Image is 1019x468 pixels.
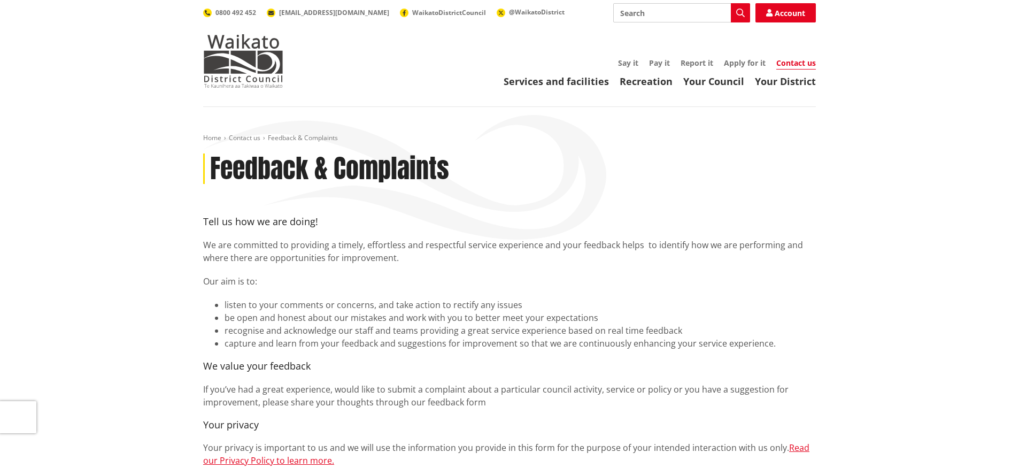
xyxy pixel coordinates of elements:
li: recognise and acknowledge our staff and teams providing a great service experience based on real ... [225,324,816,337]
a: Recreation [620,75,673,88]
a: Contact us [229,133,260,142]
h4: Your privacy [203,419,816,431]
a: Services and facilities [504,75,609,88]
li: listen to your comments or concerns, and take action to rectify any issues [225,298,816,311]
a: Apply for it [724,58,766,68]
h4: Tell us how we are doing! [203,216,816,228]
a: Your District [755,75,816,88]
span: @WaikatoDistrict [509,7,565,17]
p: Your privacy is important to us and we will use the information you provide in this form for the ... [203,441,816,467]
a: [EMAIL_ADDRESS][DOMAIN_NAME] [267,8,389,17]
img: Waikato District Council - Te Kaunihera aa Takiwaa o Waikato [203,34,283,88]
input: Search input [613,3,750,22]
a: Your Council [683,75,744,88]
p: We are committed to providing a timely, effortless and respectful service experience and your fee... [203,239,816,264]
a: Say it [618,58,638,68]
p: Our aim is to: [203,275,816,288]
a: Report it [681,58,713,68]
span: 0800 492 452 [215,8,256,17]
a: Contact us [776,58,816,70]
a: Read our Privacy Policy to learn more. [203,442,809,466]
a: @WaikatoDistrict [497,7,565,17]
span: WaikatoDistrictCouncil [412,8,486,17]
p: If you’ve had a great experience, would like to submit a complaint about a particular council act... [203,383,816,409]
li: be open and honest about our mistakes and work with you to better meet your expectations [225,311,816,324]
a: Home [203,133,221,142]
h1: Feedback & Complaints [210,154,449,185]
nav: breadcrumb [203,134,816,143]
li: capture and learn from your feedback and suggestions for improvement so that we are continuously ... [225,337,816,350]
span: [EMAIL_ADDRESS][DOMAIN_NAME] [279,8,389,17]
h4: We value your feedback [203,360,816,372]
a: Account [755,3,816,22]
a: WaikatoDistrictCouncil [400,8,486,17]
a: Pay it [649,58,670,68]
span: Feedback & Complaints [268,133,338,142]
a: 0800 492 452 [203,8,256,17]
